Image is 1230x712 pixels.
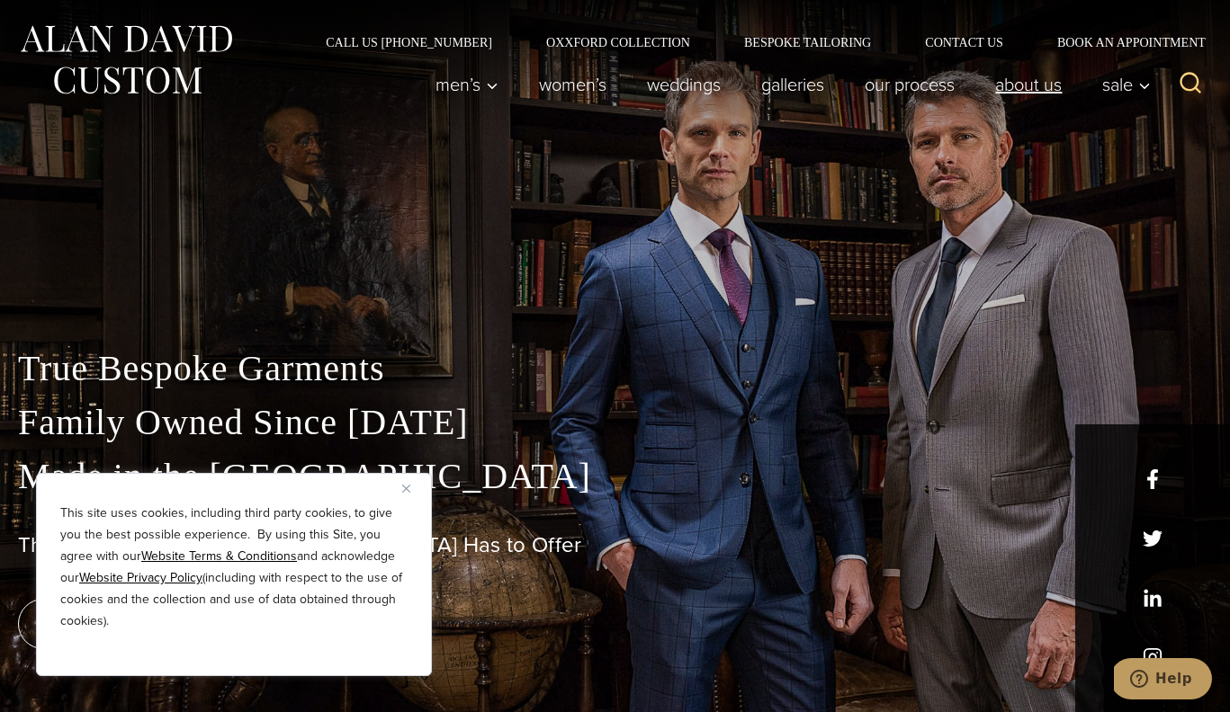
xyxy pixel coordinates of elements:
[1169,63,1212,106] button: View Search Form
[416,67,1161,102] nav: Primary Navigation
[717,36,898,49] a: Bespoke Tailoring
[975,67,1082,102] a: About Us
[402,477,424,499] button: Close
[1114,658,1212,703] iframe: Opens a widget where you can chat to one of our agents
[519,36,717,49] a: Oxxford Collection
[402,485,410,493] img: Close
[1082,67,1161,102] button: Sale sub menu toggle
[79,568,202,587] a: Website Privacy Policy
[18,20,234,100] img: Alan David Custom
[741,67,845,102] a: Galleries
[18,599,270,649] a: book an appointment
[141,547,297,565] a: Website Terms & Conditions
[299,36,519,49] a: Call Us [PHONE_NUMBER]
[299,36,1212,49] nav: Secondary Navigation
[416,67,519,102] button: Men’s sub menu toggle
[898,36,1030,49] a: Contact Us
[18,342,1212,503] p: True Bespoke Garments Family Owned Since [DATE] Made in the [GEOGRAPHIC_DATA]
[519,67,627,102] a: Women’s
[18,532,1212,558] h1: The Best Custom Suits [GEOGRAPHIC_DATA] Has to Offer
[1030,36,1212,49] a: Book an Appointment
[60,503,408,632] p: This site uses cookies, including third party cookies, to give you the best possible experience. ...
[627,67,741,102] a: weddings
[845,67,975,102] a: Our Process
